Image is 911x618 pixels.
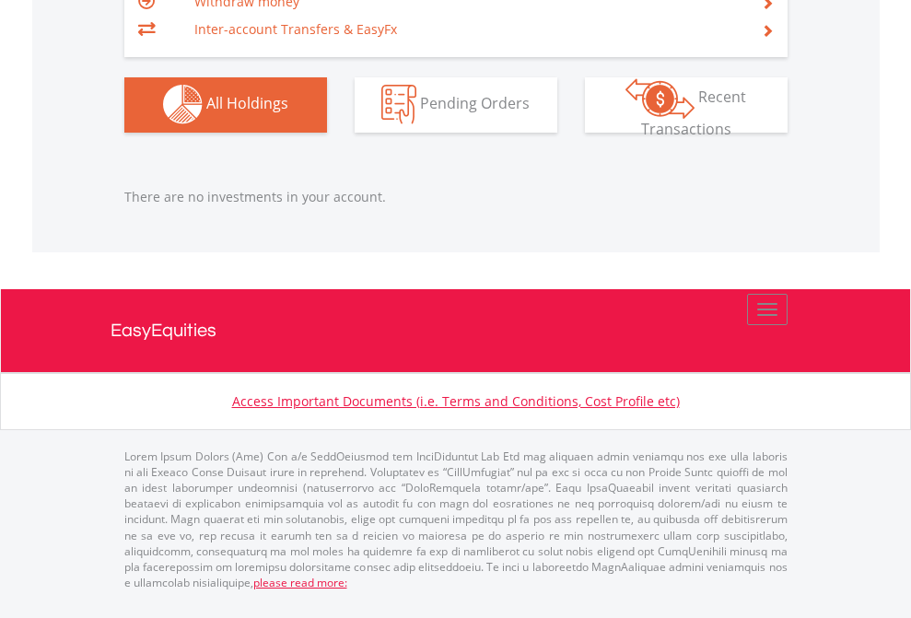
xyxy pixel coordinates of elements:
[641,87,747,139] span: Recent Transactions
[625,78,695,119] img: transactions-zar-wht.png
[420,93,530,113] span: Pending Orders
[585,77,788,133] button: Recent Transactions
[355,77,557,133] button: Pending Orders
[232,392,680,410] a: Access Important Documents (i.e. Terms and Conditions, Cost Profile etc)
[253,575,347,590] a: please read more:
[124,188,788,206] p: There are no investments in your account.
[163,85,203,124] img: holdings-wht.png
[194,16,739,43] td: Inter-account Transfers & EasyFx
[381,85,416,124] img: pending_instructions-wht.png
[124,77,327,133] button: All Holdings
[124,449,788,590] p: Lorem Ipsum Dolors (Ame) Con a/e SeddOeiusmod tem InciDiduntut Lab Etd mag aliquaen admin veniamq...
[206,93,288,113] span: All Holdings
[111,289,801,372] a: EasyEquities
